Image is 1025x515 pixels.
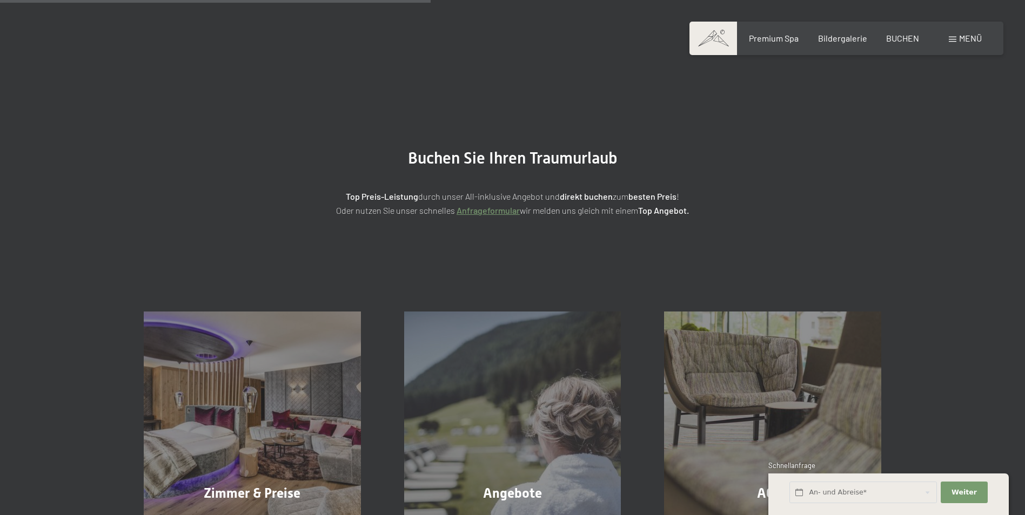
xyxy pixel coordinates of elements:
[768,461,815,470] span: Schnellanfrage
[818,33,867,43] a: Bildergalerie
[483,485,542,501] span: Angebote
[408,148,618,167] span: Buchen Sie Ihren Traumurlaub
[243,189,783,217] p: durch unser All-inklusive Angebot und zum ! Oder nutzen Sie unser schnelles wir melden uns gleich...
[638,205,689,215] strong: Top Angebot.
[749,33,799,43] a: Premium Spa
[628,191,676,201] strong: besten Preis
[886,33,919,43] a: BUCHEN
[959,33,982,43] span: Menü
[952,487,977,497] span: Weiter
[941,482,987,504] button: Weiter
[346,191,418,201] strong: Top Preis-Leistung
[204,485,300,501] span: Zimmer & Preise
[757,485,789,501] span: AGBs
[560,191,613,201] strong: direkt buchen
[457,205,520,215] a: Anfrageformular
